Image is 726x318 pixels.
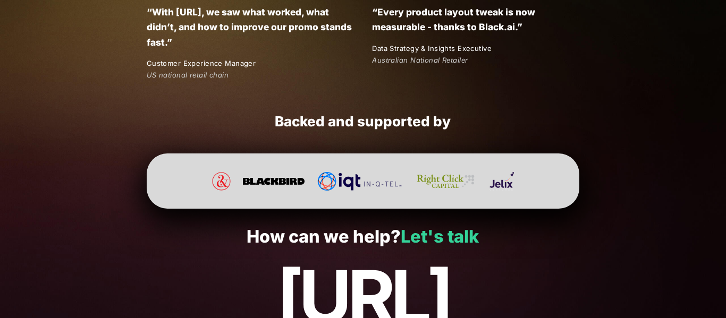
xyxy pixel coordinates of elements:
[243,172,305,191] img: Blackbird Ventures Website
[415,172,477,191] img: Right Click Capital Website
[401,226,479,247] a: Let's talk
[372,56,468,64] em: Australian National Retailer
[212,172,231,191] img: Pan Effect Website
[372,5,579,35] p: “Every product layout tweak is now measurable - thanks to Black.ai.”
[489,172,514,191] img: Jelix Ventures Website
[147,58,354,69] p: Customer Experience Manager
[147,71,229,79] em: US national retail chain
[147,113,580,131] h2: Backed and supported by
[23,227,703,247] p: How can we help?
[147,5,354,49] p: “With [URL], we saw what worked, what didn’t, and how to improve our promo stands fast.”
[317,172,402,191] img: In-Q-Tel (IQT)
[372,43,579,54] p: Data Strategy & Insights Executive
